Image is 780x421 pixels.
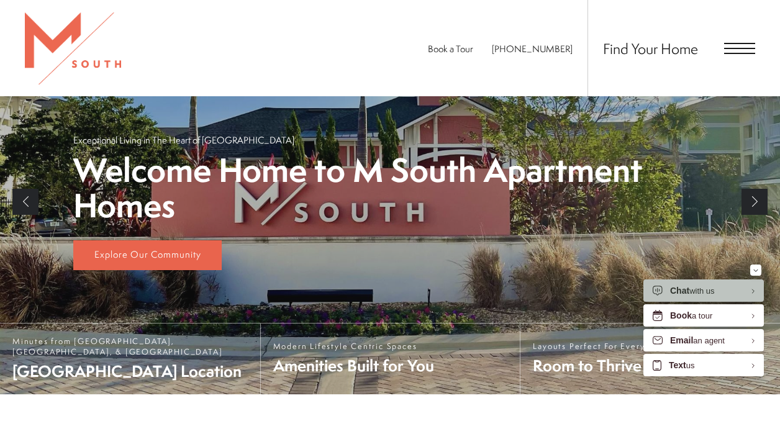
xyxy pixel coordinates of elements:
[724,43,755,54] button: Open Menu
[12,336,248,357] span: Minutes from [GEOGRAPHIC_DATA], [GEOGRAPHIC_DATA], & [GEOGRAPHIC_DATA]
[492,42,573,55] a: Call Us at 813-570-8014
[273,341,434,351] span: Modern Lifestyle Centric Spaces
[25,12,121,84] img: MSouth
[73,134,294,147] p: Exceptional Living in The Heart of [GEOGRAPHIC_DATA]
[12,189,39,215] a: Previous
[492,42,573,55] span: [PHONE_NUMBER]
[428,42,473,55] a: Book a Tour
[73,240,222,270] a: Explore Our Community
[94,248,201,261] span: Explore Our Community
[73,153,707,223] p: Welcome Home to M South Apartment Homes
[520,324,780,394] a: Layouts Perfect For Every Lifestyle
[260,324,520,394] a: Modern Lifestyle Centric Spaces
[273,355,434,376] span: Amenities Built for You
[533,341,686,351] span: Layouts Perfect For Every Lifestyle
[603,38,698,58] a: Find Your Home
[741,189,768,215] a: Next
[533,355,686,376] span: Room to Thrive
[12,360,248,382] span: [GEOGRAPHIC_DATA] Location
